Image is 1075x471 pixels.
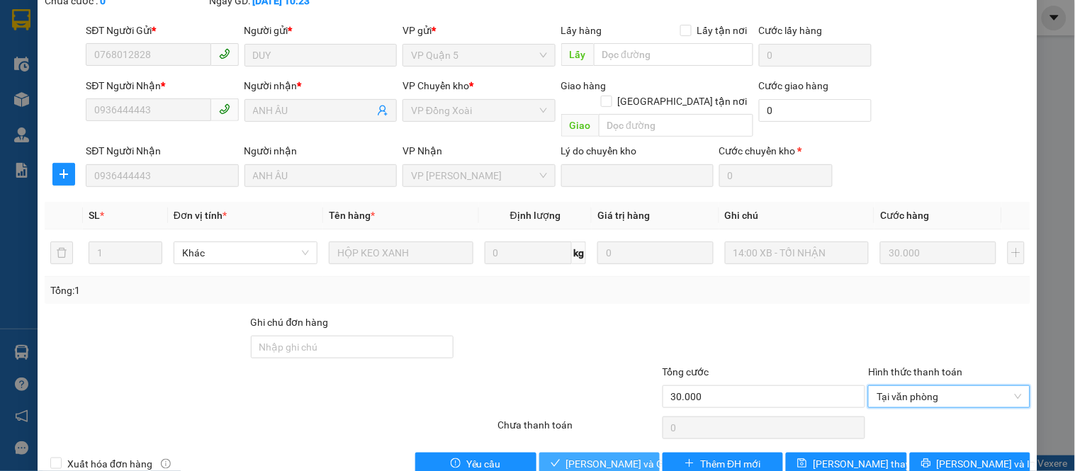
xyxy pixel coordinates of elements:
[161,459,171,469] span: info-circle
[551,458,561,470] span: check
[496,417,660,442] div: Chưa thanh toán
[597,210,650,221] span: Giá trị hàng
[244,143,397,159] div: Người nhận
[182,242,309,263] span: Khác
[725,242,869,264] input: Ghi Chú
[561,25,602,36] span: Lấy hàng
[759,25,823,36] label: Cước lấy hàng
[251,336,454,358] input: Ghi chú đơn hàng
[411,165,546,186] span: VP Minh Hưng
[403,143,555,159] div: VP Nhận
[594,43,753,66] input: Dọc đường
[797,458,807,470] span: save
[86,23,238,38] div: SĐT Người Gửi
[759,80,829,91] label: Cước giao hàng
[251,317,329,328] label: Ghi chú đơn hàng
[880,242,996,264] input: 0
[561,80,607,91] span: Giao hàng
[663,366,709,378] span: Tổng cước
[451,458,461,470] span: exclamation-circle
[1008,242,1025,264] button: plus
[89,210,100,221] span: SL
[599,114,753,137] input: Dọc đường
[868,366,962,378] label: Hình thức thanh toán
[219,103,230,115] span: phone
[411,100,546,121] span: VP Đồng Xoài
[329,210,375,221] span: Tên hàng
[53,169,74,180] span: plus
[880,210,929,221] span: Cước hàng
[411,45,546,66] span: VP Quận 5
[329,242,473,264] input: VD: Bàn, Ghế
[612,93,753,109] span: [GEOGRAPHIC_DATA] tận nơi
[572,242,586,264] span: kg
[685,458,694,470] span: plus
[86,78,238,93] div: SĐT Người Nhận
[403,23,555,38] div: VP gửi
[86,143,238,159] div: SĐT Người Nhận
[759,99,872,122] input: Cước giao hàng
[719,202,874,229] th: Ghi chú
[921,458,931,470] span: printer
[377,105,388,116] span: user-add
[244,78,397,93] div: Người nhận
[219,48,230,59] span: phone
[244,23,397,38] div: Người gửi
[561,143,714,159] div: Lý do chuyển kho
[510,210,561,221] span: Định lượng
[403,80,469,91] span: VP Chuyển kho
[561,114,599,137] span: Giao
[759,44,872,67] input: Cước lấy hàng
[50,242,73,264] button: delete
[50,283,416,298] div: Tổng: 1
[877,386,1021,407] span: Tại văn phòng
[719,143,833,159] div: Cước chuyển kho
[174,210,227,221] span: Đơn vị tính
[561,43,594,66] span: Lấy
[597,242,714,264] input: 0
[692,23,753,38] span: Lấy tận nơi
[52,163,75,186] button: plus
